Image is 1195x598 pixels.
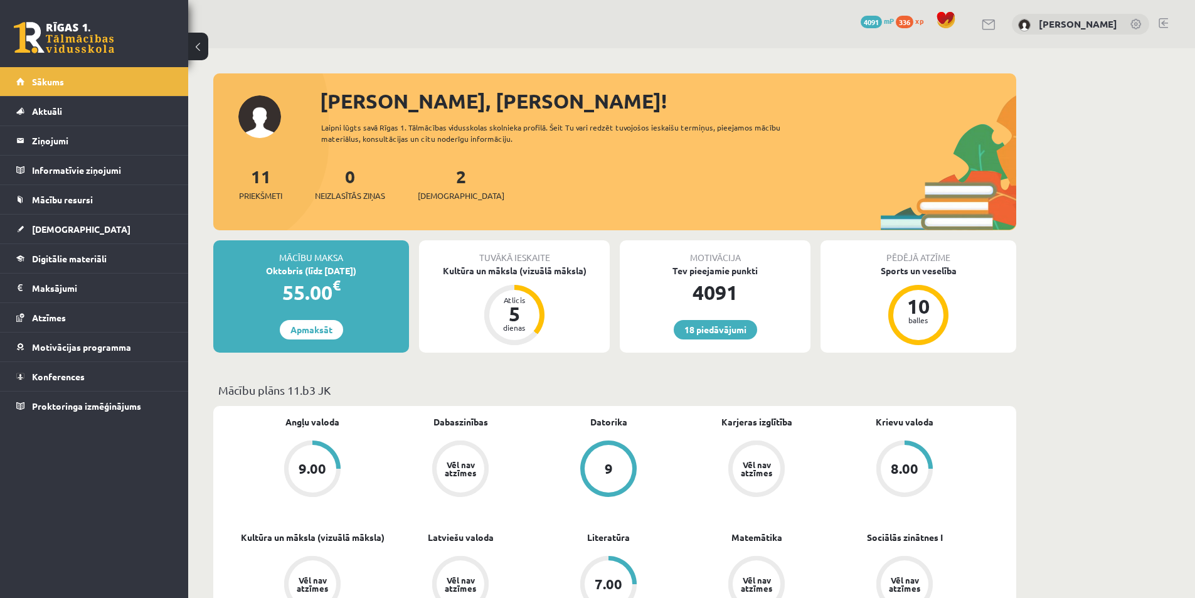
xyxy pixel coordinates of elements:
a: Rīgas 1. Tālmācības vidusskola [14,22,114,53]
span: Priekšmeti [239,190,282,202]
span: Sākums [32,76,64,87]
span: Motivācijas programma [32,341,131,353]
div: Sports un veselība [821,264,1016,277]
div: 9 [605,462,613,476]
a: Motivācijas programma [16,333,173,361]
div: Vēl nav atzīmes [443,461,478,477]
a: 9 [534,440,682,499]
a: Aktuāli [16,97,173,125]
div: Tuvākā ieskaite [419,240,610,264]
span: [DEMOGRAPHIC_DATA] [418,190,504,202]
a: 336 xp [896,16,930,26]
div: 55.00 [213,277,409,307]
a: Krievu valoda [876,415,933,429]
a: Dabaszinības [433,415,488,429]
a: 9.00 [238,440,386,499]
div: 10 [900,296,937,316]
span: Neizlasītās ziņas [315,190,385,202]
a: Mācību resursi [16,185,173,214]
a: [DEMOGRAPHIC_DATA] [16,215,173,243]
a: 0Neizlasītās ziņas [315,165,385,202]
div: 7.00 [595,577,622,591]
div: Pēdējā atzīme [821,240,1016,264]
div: Oktobris (līdz [DATE]) [213,264,409,277]
div: 5 [496,304,533,324]
a: Vēl nav atzīmes [682,440,831,499]
div: balles [900,316,937,324]
a: 2[DEMOGRAPHIC_DATA] [418,165,504,202]
div: dienas [496,324,533,331]
span: Konferences [32,371,85,382]
div: Vēl nav atzīmes [887,576,922,592]
a: Sākums [16,67,173,96]
a: Atzīmes [16,303,173,332]
a: Vēl nav atzīmes [386,440,534,499]
a: Latviešu valoda [428,531,494,544]
a: Angļu valoda [285,415,339,429]
div: 8.00 [891,462,918,476]
span: Digitālie materiāli [32,253,107,264]
a: Maksājumi [16,274,173,302]
div: Vēl nav atzīmes [295,576,330,592]
a: Apmaksāt [280,320,343,339]
div: Atlicis [496,296,533,304]
div: 4091 [620,277,810,307]
a: Kultūra un māksla (vizuālā māksla) [241,531,385,544]
span: Mācību resursi [32,194,93,205]
a: Literatūra [587,531,630,544]
span: xp [915,16,923,26]
span: 4091 [861,16,882,28]
div: Tev pieejamie punkti [620,264,810,277]
a: Karjeras izglītība [721,415,792,429]
span: mP [884,16,894,26]
div: Motivācija [620,240,810,264]
div: Kultūra un māksla (vizuālā māksla) [419,264,610,277]
a: Konferences [16,362,173,391]
a: Sociālās zinātnes I [867,531,943,544]
legend: Informatīvie ziņojumi [32,156,173,184]
div: 9.00 [299,462,326,476]
a: Informatīvie ziņojumi [16,156,173,184]
div: Vēl nav atzīmes [739,576,774,592]
span: Aktuāli [32,105,62,117]
p: Mācību plāns 11.b3 JK [218,382,1011,398]
div: Laipni lūgts savā Rīgas 1. Tālmācības vidusskolas skolnieka profilā. Šeit Tu vari redzēt tuvojošo... [321,122,803,144]
div: [PERSON_NAME], [PERSON_NAME]! [320,86,1016,116]
legend: Maksājumi [32,274,173,302]
a: 11Priekšmeti [239,165,282,202]
span: € [332,276,341,294]
a: [PERSON_NAME] [1039,18,1117,30]
a: 18 piedāvājumi [674,320,757,339]
a: Matemātika [731,531,782,544]
img: Kristiāns Rozītis [1018,19,1031,31]
a: Sports un veselība 10 balles [821,264,1016,347]
legend: Ziņojumi [32,126,173,155]
a: Ziņojumi [16,126,173,155]
span: Atzīmes [32,312,66,323]
span: Proktoringa izmēģinājums [32,400,141,412]
div: Mācību maksa [213,240,409,264]
a: Kultūra un māksla (vizuālā māksla) Atlicis 5 dienas [419,264,610,347]
a: 8.00 [831,440,979,499]
a: Proktoringa izmēģinājums [16,392,173,420]
span: 336 [896,16,913,28]
a: 4091 mP [861,16,894,26]
div: Vēl nav atzīmes [739,461,774,477]
a: Datorika [590,415,627,429]
a: Digitālie materiāli [16,244,173,273]
span: [DEMOGRAPHIC_DATA] [32,223,130,235]
div: Vēl nav atzīmes [443,576,478,592]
